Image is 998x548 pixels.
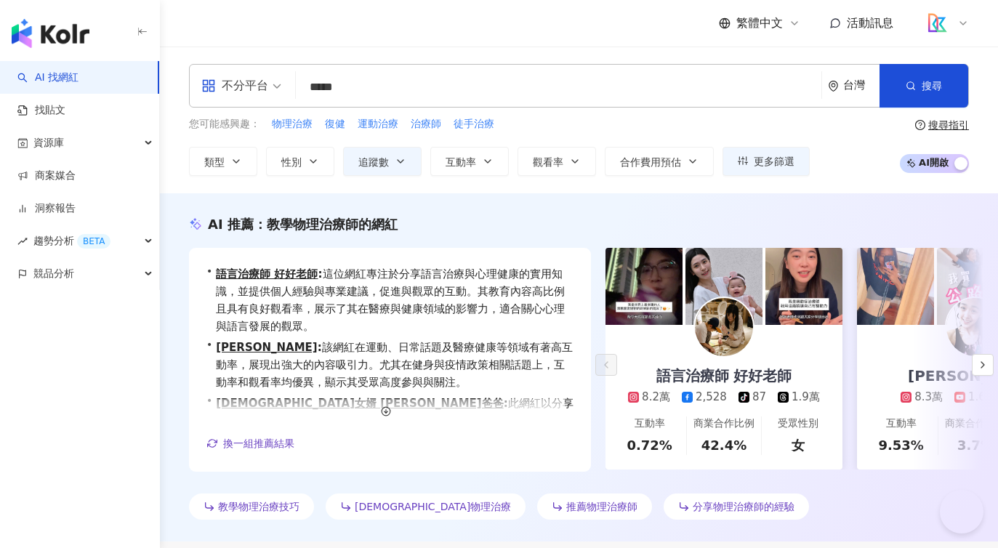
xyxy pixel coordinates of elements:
[324,116,346,132] button: 復健
[77,234,110,249] div: BETA
[318,267,323,281] span: :
[281,156,302,168] span: 性別
[928,119,969,131] div: 搜尋指引
[685,248,762,325] img: post-image
[33,257,74,290] span: 競品分析
[792,436,805,454] div: 女
[208,215,398,233] div: AI 推薦 ：
[325,117,345,132] span: 復健
[358,117,398,132] span: 運動治療
[17,201,76,216] a: 洞察報告
[216,397,503,410] a: [DEMOGRAPHIC_DATA]女婿 [PERSON_NAME]爸爸
[886,416,917,431] div: 互動率
[957,436,994,454] div: 3.7%
[204,156,225,168] span: 類型
[914,390,943,405] div: 8.3萬
[453,116,495,132] button: 徒手治療
[968,390,997,405] div: 1.6萬
[792,390,820,405] div: 1.9萬
[533,156,563,168] span: 觀看率
[765,248,842,325] img: post-image
[201,78,216,93] span: appstore
[271,116,313,132] button: 物理治療
[518,147,596,176] button: 觀看率
[33,225,110,257] span: 趨勢分析
[17,169,76,183] a: 商案媒合
[635,416,665,431] div: 互動率
[446,156,476,168] span: 互動率
[752,390,766,405] div: 87
[189,117,260,132] span: 您可能感興趣：
[693,416,754,431] div: 商業合作比例
[723,147,810,176] button: 更多篩選
[216,341,317,354] a: [PERSON_NAME]
[206,432,295,454] button: 換一組推薦結果
[627,436,672,454] div: 0.72%
[17,70,79,85] a: searchAI 找網紅
[216,265,574,335] span: 這位網紅專注於分享語言治療與心理健康的實用知識，並提供個人經驗與專業建議，促進與觀眾的互動。其教育內容高比例且具有良好觀看率，展示了其在醫療與健康領域的影響力，適合關心心理與語言發展的觀眾。
[605,147,714,176] button: 合作費用預估
[693,501,794,512] span: 分享物理治療師的經驗
[17,103,65,118] a: 找貼文
[880,64,968,108] button: 搜尋
[272,117,313,132] span: 物理治療
[940,490,983,533] iframe: Help Scout Beacon - Open
[923,9,951,37] img: logo_koodata.png
[357,116,399,132] button: 運動治療
[915,120,925,130] span: question-circle
[642,390,670,405] div: 8.2萬
[701,436,747,454] div: 42.4%
[754,156,794,167] span: 更多篩選
[605,248,683,325] img: post-image
[216,267,318,281] a: 語言治療師 好好老師
[206,339,574,391] div: •
[33,126,64,159] span: 資源庫
[778,416,818,431] div: 受眾性別
[857,248,934,325] img: post-image
[504,397,508,410] span: :
[318,341,322,354] span: :
[216,395,574,464] span: 此網紅以分享對治療及寵物溝通的熱情而受到關注，涵蓋家庭、日常話題及健康等多元主題，與粉絲的互動率穩定且內容貼近生活，提供豐富的知識與情感支持，特別是在美食方面的創作吸引了相對較高的觀看率。
[566,501,637,512] span: 推薦物理治療師
[358,156,389,168] span: 追蹤數
[410,116,442,132] button: 治療師
[605,325,842,470] a: 語言治療師 好好老師8.2萬2,528871.9萬互動率0.72%商業合作比例42.4%受眾性別女
[206,265,574,335] div: •
[189,147,257,176] button: 類型
[847,16,893,30] span: 活動訊息
[266,147,334,176] button: 性別
[878,436,923,454] div: 9.53%
[218,501,299,512] span: 教學物理治療技巧
[206,395,574,464] div: •
[922,80,942,92] span: 搜尋
[642,366,807,386] div: 語言治療師 好好老師
[355,501,511,512] span: [DEMOGRAPHIC_DATA]物理治療
[12,19,89,48] img: logo
[736,15,783,31] span: 繁體中文
[17,236,28,246] span: rise
[828,81,839,92] span: environment
[216,339,574,391] span: 該網紅在運動、日常話題及醫療健康等領域有著高互動率，展現出強大的內容吸引力。尤其在健身與疫情政策相關話題上，互動率和觀看率均優異，顯示其受眾高度參與與關注。
[620,156,681,168] span: 合作費用預估
[454,117,494,132] span: 徒手治療
[696,390,727,405] div: 2,528
[343,147,422,176] button: 追蹤數
[695,298,753,356] img: KOL Avatar
[843,79,880,92] div: 台灣
[430,147,509,176] button: 互動率
[411,117,441,132] span: 治療師
[201,74,268,97] div: 不分平台
[223,438,294,449] span: 換一組推薦結果
[267,217,398,232] span: 教學物理治療師的網紅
